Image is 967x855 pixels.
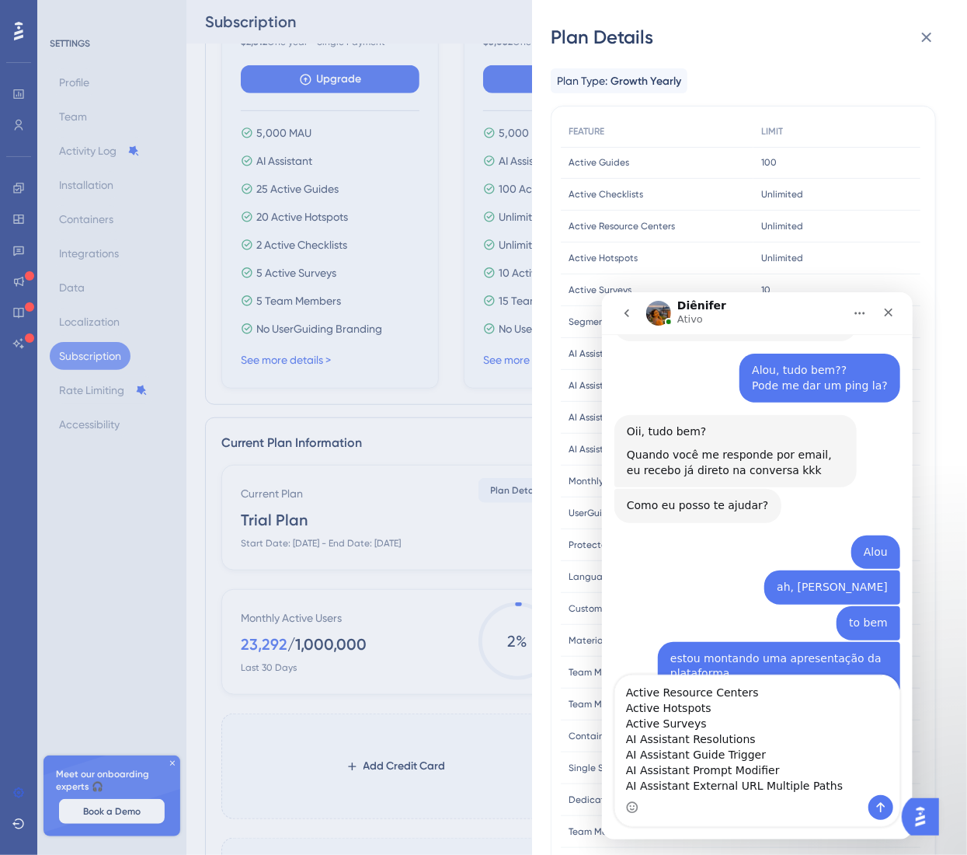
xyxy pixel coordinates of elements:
[761,252,803,264] span: Unlimited
[569,156,629,169] span: Active Guides
[569,539,746,551] span: Protected Knowledge Base & Product Updates
[761,220,803,232] span: Unlimited
[569,666,634,679] span: Team Members
[551,25,948,50] div: Plan Details
[569,411,690,424] span: AI Assistant Prompt Modifier
[569,316,612,328] span: Segments
[569,794,697,806] span: Dedicated Success Manager
[569,252,638,264] span: Active Hotspots
[761,284,770,296] span: 10
[569,634,658,647] span: Material Scheduling
[569,125,604,138] span: FEATURE
[557,72,607,90] span: Plan Type:
[569,507,665,519] span: UserGuiding Branding
[610,72,681,91] span: Growth Yearly
[761,125,783,138] span: LIMIT
[569,730,617,742] span: Containers
[569,571,618,583] span: Languages
[569,188,643,201] span: Active Checklists
[569,443,741,455] span: AI Assistant External URL Multiple Paths
[569,220,675,232] span: Active Resource Centers
[569,475,686,487] span: Monthly Active Users (MAU)
[569,284,631,296] span: Active Surveys
[902,794,948,840] iframe: UserGuiding AI Assistant Launcher
[569,347,670,360] span: AI Assistant Resolutions
[569,602,622,615] span: Custom CSS
[569,825,684,838] span: Team Member Activity Log
[761,188,803,201] span: Unlimited
[569,379,680,392] span: AI Assistant Guide Trigger
[569,762,659,774] span: Single Sign On (SSO)
[569,698,713,710] span: Team Member Role Management
[602,292,913,839] iframe: Intercom live chat
[761,156,777,169] span: 100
